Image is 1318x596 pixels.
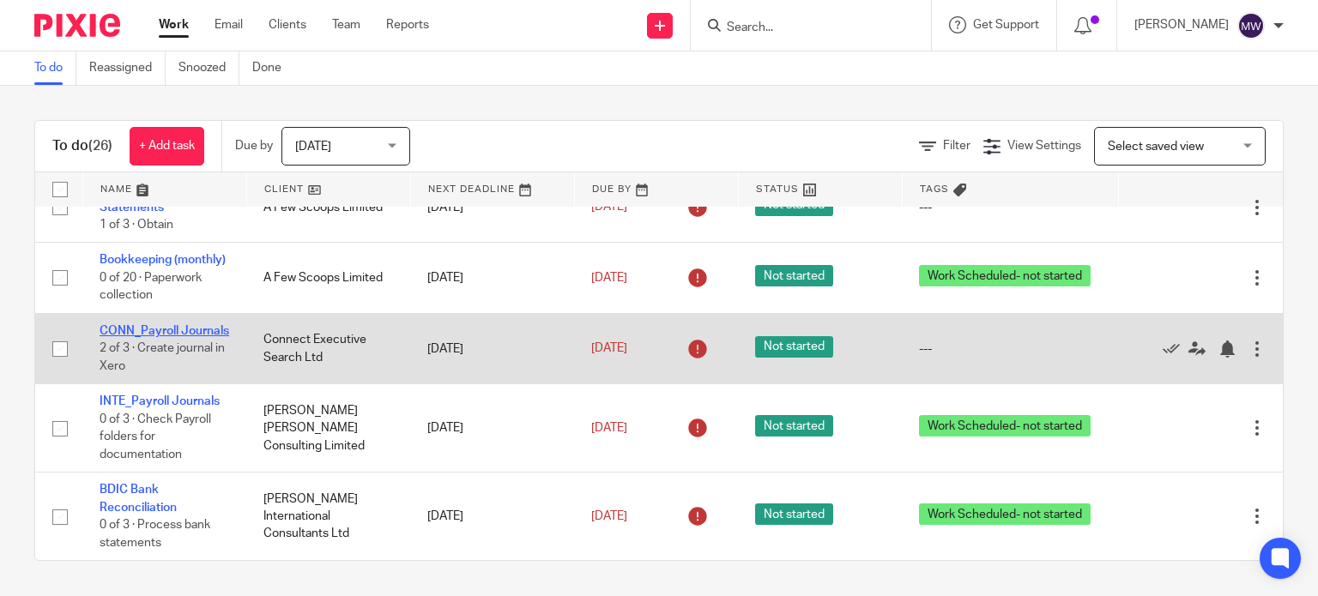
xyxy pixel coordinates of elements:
div: --- [919,340,1102,358]
a: + Add task [130,127,204,166]
img: svg%3E [1237,12,1265,39]
a: Mark as done [1163,340,1188,357]
a: Team [332,16,360,33]
td: [DATE] [410,313,574,383]
span: (26) [88,139,112,153]
span: [DATE] [591,422,627,434]
span: 2 of 3 · Create journal in Xero [100,343,225,373]
span: [DATE] [295,141,331,153]
span: Filter [943,140,970,152]
span: View Settings [1007,140,1081,152]
td: Connect Executive Search Ltd [246,313,410,383]
td: [DATE] [410,384,574,473]
span: Select saved view [1108,141,1204,153]
a: To do [34,51,76,85]
a: Reports [386,16,429,33]
div: --- [919,199,1102,216]
p: Due by [235,137,273,154]
td: [DATE] [410,172,574,243]
span: 0 of 3 · Check Payroll folders for documentation [100,413,211,461]
h1: To do [52,137,112,155]
a: CONN_Payroll Journals [100,325,229,337]
a: INTE_Payroll Journals [100,395,220,407]
td: [PERSON_NAME] International Consultants Ltd [246,473,410,560]
span: Tags [920,184,949,194]
td: [DATE] [410,243,574,313]
a: Done [252,51,294,85]
a: BDIC Bank Reconciliation [100,484,177,513]
span: 0 of 20 · Paperwork collection [100,272,202,302]
td: A Few Scoops Limited [246,172,410,243]
span: Not started [755,503,833,525]
span: Not started [755,265,833,286]
span: [DATE] [591,342,627,354]
a: Work [159,16,189,33]
span: Work Scheduled- not started [919,503,1091,525]
span: Work Scheduled- not started [919,265,1091,286]
span: Work Scheduled- not started [919,415,1091,436]
a: Email [215,16,243,33]
a: Reconciling Bank Statements [100,184,194,213]
span: 1 of 3 · Obtain [100,219,173,231]
input: Search [725,21,880,36]
td: A Few Scoops Limited [246,243,410,313]
span: Get Support [973,19,1039,31]
a: Reassigned [89,51,166,85]
span: [DATE] [591,510,627,522]
p: [PERSON_NAME] [1134,16,1229,33]
span: [DATE] [591,202,627,214]
span: Not started [755,336,833,358]
span: [DATE] [591,272,627,284]
a: Bookkeeping (monthly) [100,254,226,266]
img: Pixie [34,14,120,37]
a: Clients [269,16,306,33]
a: Snoozed [178,51,239,85]
td: [PERSON_NAME] [PERSON_NAME] Consulting Limited [246,384,410,473]
span: Not started [755,415,833,436]
span: 0 of 3 · Process bank statements [100,519,210,549]
td: [DATE] [410,473,574,560]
